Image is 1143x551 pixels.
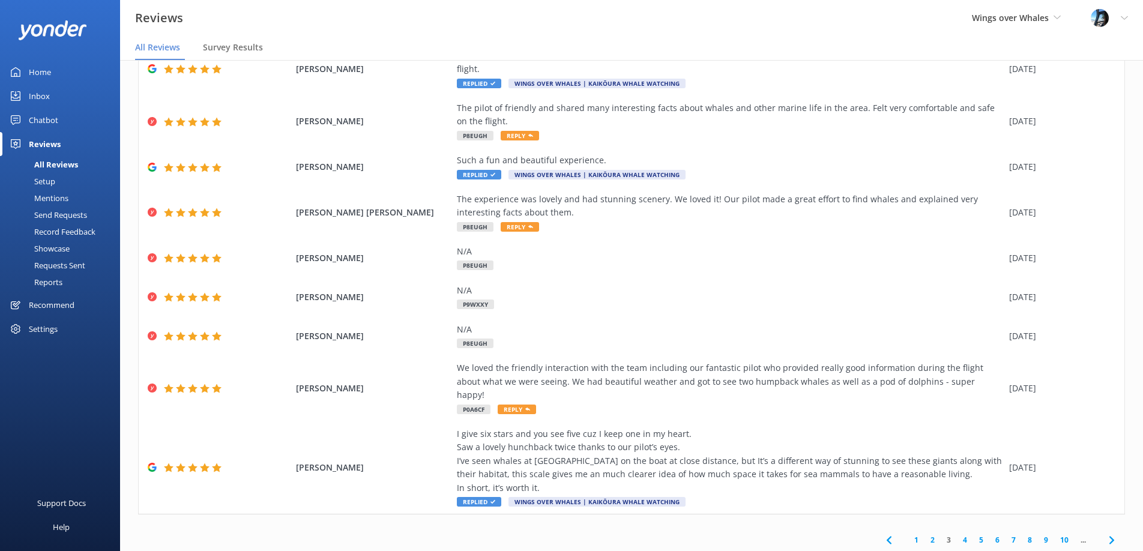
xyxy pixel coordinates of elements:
[296,461,450,474] span: [PERSON_NAME]
[457,427,1003,495] div: I give six stars and you see five cuz I keep one in my heart. Saw a lovely hunchback twice thanks...
[7,240,120,257] a: Showcase
[1038,534,1054,546] a: 9
[7,257,85,274] div: Requests Sent
[1009,382,1109,395] div: [DATE]
[457,405,490,414] span: P0A6CF
[457,49,1003,76] div: Pilot was friendly and shared interesting facts about whales and other marine life in the area. F...
[53,515,70,539] div: Help
[29,317,58,341] div: Settings
[296,62,450,76] span: [PERSON_NAME]
[908,534,924,546] a: 1
[296,160,450,173] span: [PERSON_NAME]
[1091,9,1109,27] img: 145-1635463833.jpg
[1022,534,1038,546] a: 8
[1054,534,1075,546] a: 10
[457,361,1003,402] div: We loved the friendly interaction with the team including our fantastic pilot who provided really...
[18,20,87,40] img: yonder-white-logo.png
[1006,534,1022,546] a: 7
[1009,115,1109,128] div: [DATE]
[508,170,686,179] span: Wings Over Whales | Kaikōura Whale Watching
[457,300,494,309] span: P9WXXY
[457,245,1003,258] div: N/A
[203,41,263,53] span: Survey Results
[498,405,536,414] span: Reply
[135,41,180,53] span: All Reviews
[29,84,50,108] div: Inbox
[29,60,51,84] div: Home
[7,274,120,291] a: Reports
[296,251,450,265] span: [PERSON_NAME]
[1009,330,1109,343] div: [DATE]
[7,257,120,274] a: Requests Sent
[457,284,1003,297] div: N/A
[7,223,95,240] div: Record Feedback
[457,170,501,179] span: Replied
[457,193,1003,220] div: The experience was lovely and had stunning scenery. We loved it! Our pilot made a great effort to...
[457,222,493,232] span: P8EUGH
[1075,534,1092,546] span: ...
[37,491,86,515] div: Support Docs
[7,156,120,173] a: All Reviews
[7,156,78,173] div: All Reviews
[29,293,74,317] div: Recommend
[508,497,686,507] span: Wings Over Whales | Kaikōura Whale Watching
[972,12,1049,23] span: Wings over Whales
[1009,461,1109,474] div: [DATE]
[924,534,941,546] a: 2
[457,101,1003,128] div: The pilot of friendly and shared many interesting facts about whales and other marine life in the...
[7,173,120,190] a: Setup
[457,154,1003,167] div: Such a fun and beautiful experience.
[7,240,70,257] div: Showcase
[7,173,55,190] div: Setup
[296,291,450,304] span: [PERSON_NAME]
[7,190,120,206] a: Mentions
[7,190,68,206] div: Mentions
[501,222,539,232] span: Reply
[501,131,539,140] span: Reply
[296,115,450,128] span: [PERSON_NAME]
[957,534,973,546] a: 4
[457,323,1003,336] div: N/A
[457,497,501,507] span: Replied
[457,339,493,348] span: P8EUGH
[1009,206,1109,219] div: [DATE]
[29,108,58,132] div: Chatbot
[1009,160,1109,173] div: [DATE]
[296,330,450,343] span: [PERSON_NAME]
[508,79,686,88] span: Wings Over Whales | Kaikōura Whale Watching
[7,206,120,223] a: Send Requests
[457,131,493,140] span: P8EUGH
[29,132,61,156] div: Reviews
[7,223,120,240] a: Record Feedback
[457,260,493,270] span: P8EUGH
[296,206,450,219] span: [PERSON_NAME] [PERSON_NAME]
[989,534,1006,546] a: 6
[296,382,450,395] span: [PERSON_NAME]
[135,8,183,28] h3: Reviews
[1009,62,1109,76] div: [DATE]
[1009,291,1109,304] div: [DATE]
[941,534,957,546] a: 3
[7,206,87,223] div: Send Requests
[457,79,501,88] span: Replied
[1009,251,1109,265] div: [DATE]
[973,534,989,546] a: 5
[7,274,62,291] div: Reports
